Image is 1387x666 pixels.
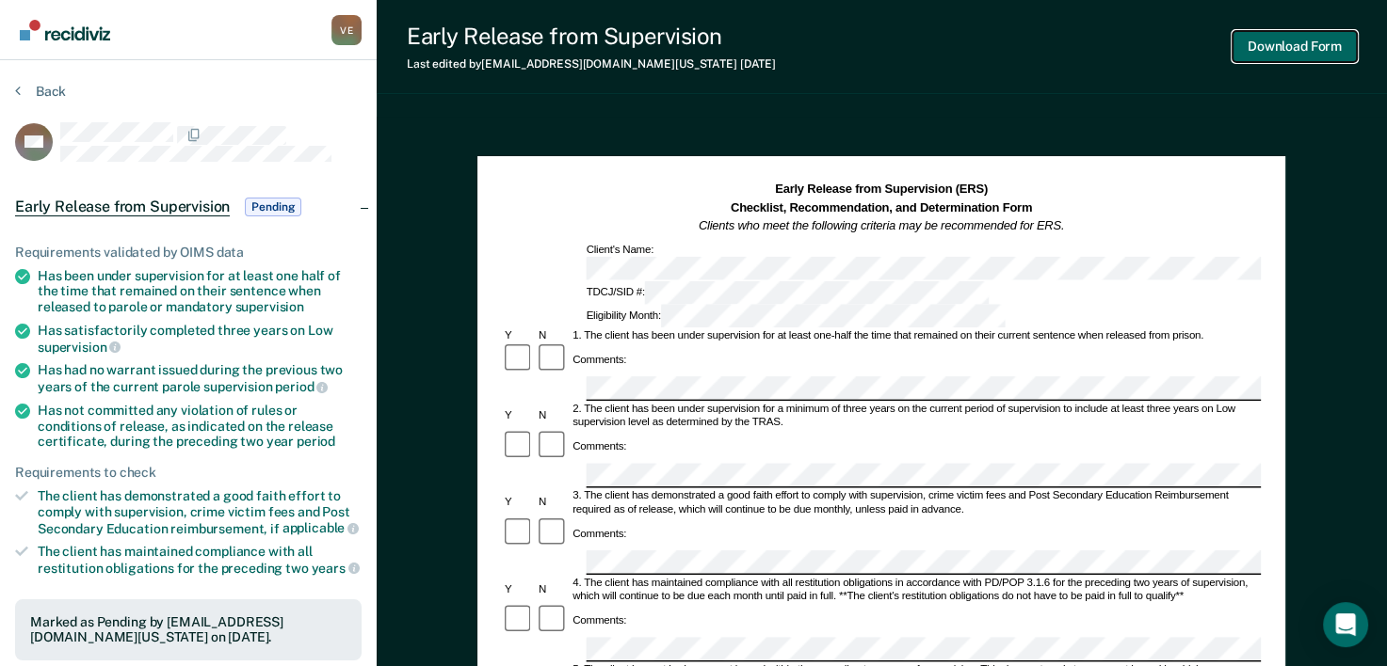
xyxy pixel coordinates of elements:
div: Y [502,497,536,510]
div: N [536,497,570,510]
button: Profile dropdown button [331,15,362,45]
span: supervision [38,340,121,355]
button: Back [15,83,66,100]
span: applicable [282,520,359,535]
em: Clients who meet the following criteria may be recommended for ERS. [699,219,1064,232]
div: Requirements validated by OIMS data [15,245,362,261]
div: Marked as Pending by [EMAIL_ADDRESS][DOMAIN_NAME][US_STATE] on [DATE]. [30,614,347,646]
span: [DATE] [740,57,776,71]
div: The client has demonstrated a good faith effort to comply with supervision, crime victim fees and... [38,488,362,536]
div: Comments: [571,353,630,366]
div: Last edited by [EMAIL_ADDRESS][DOMAIN_NAME][US_STATE] [407,57,776,71]
div: 1. The client has been under supervision for at least one-half the time that remained on their cu... [571,329,1262,342]
span: years [312,561,360,576]
span: Pending [245,198,301,216]
div: V E [331,15,362,45]
div: Eligibility Month: [584,305,1008,328]
strong: Early Release from Supervision (ERS) [775,182,988,196]
div: N [536,583,570,596]
div: N [536,329,570,342]
div: 3. The client has demonstrated a good faith effort to comply with supervision, crime victim fees ... [571,490,1262,517]
div: N [536,409,570,422]
div: Early Release from Supervision [407,23,776,50]
div: Has satisfactorily completed three years on Low [38,323,362,355]
div: Requirements to check [15,465,362,481]
div: Y [502,329,536,342]
div: Has not committed any violation of rules or conditions of release, as indicated on the release ce... [38,403,362,450]
div: Comments: [571,527,630,540]
div: Has been under supervision for at least one half of the time that remained on their sentence when... [38,268,362,315]
div: Y [502,583,536,596]
span: period [297,434,335,449]
div: Has had no warrant issued during the previous two years of the current parole supervision [38,362,362,394]
div: The client has maintained compliance with all restitution obligations for the preceding two [38,544,362,576]
span: period [275,379,328,394]
img: Recidiviz [20,20,110,40]
span: Early Release from Supervision [15,198,230,216]
div: TDCJ/SID #: [584,281,992,305]
strong: Checklist, Recommendation, and Determination Form [731,200,1032,214]
span: supervision [235,299,304,314]
div: Comments: [571,613,630,626]
div: 2. The client has been under supervision for a minimum of three years on the current period of su... [571,403,1262,430]
div: 4. The client has maintained compliance with all restitution obligations in accordance with PD/PO... [571,577,1262,604]
div: Open Intercom Messenger [1323,602,1368,647]
div: Y [502,409,536,422]
button: Download Form [1233,31,1357,62]
div: Comments: [571,440,630,453]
